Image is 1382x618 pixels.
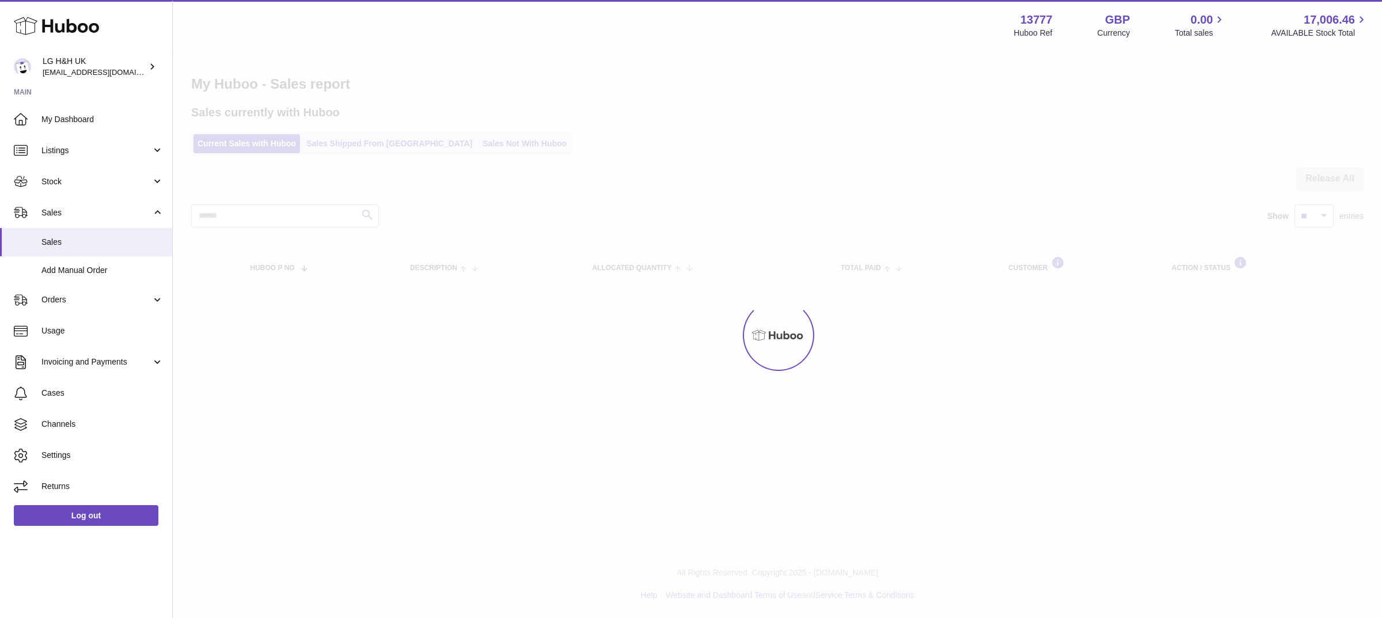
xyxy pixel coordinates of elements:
div: Huboo Ref [1014,28,1053,39]
a: Log out [14,505,158,526]
span: 17,006.46 [1304,12,1355,28]
a: 0.00 Total sales [1175,12,1226,39]
span: [EMAIL_ADDRESS][DOMAIN_NAME] [43,67,169,77]
strong: GBP [1105,12,1130,28]
span: Stock [41,176,151,187]
span: Invoicing and Payments [41,357,151,367]
span: Sales [41,237,164,248]
span: Channels [41,419,164,430]
span: Add Manual Order [41,265,164,276]
span: Listings [41,145,151,156]
span: Returns [41,481,164,492]
div: Currency [1098,28,1130,39]
span: Total sales [1175,28,1226,39]
span: My Dashboard [41,114,164,125]
span: Orders [41,294,151,305]
span: Cases [41,388,164,399]
div: LG H&H UK [43,56,146,78]
span: AVAILABLE Stock Total [1271,28,1368,39]
span: 0.00 [1191,12,1213,28]
img: veechen@lghnh.co.uk [14,58,31,75]
strong: 13777 [1020,12,1053,28]
span: Usage [41,325,164,336]
span: Sales [41,207,151,218]
a: 17,006.46 AVAILABLE Stock Total [1271,12,1368,39]
span: Settings [41,450,164,461]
